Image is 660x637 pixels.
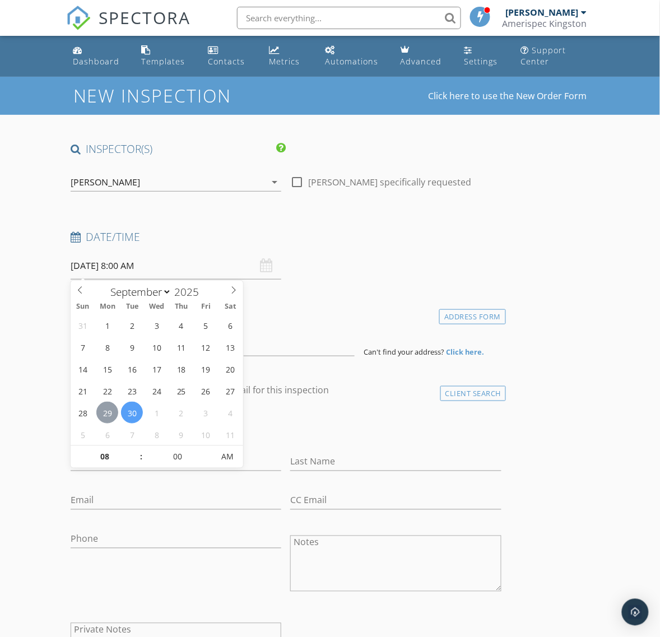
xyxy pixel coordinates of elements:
span: September 27, 2025 [220,380,241,402]
div: Amerispec Kingston [502,18,587,29]
span: October 5, 2025 [72,424,94,445]
div: Automations [325,56,378,67]
span: Mon [95,303,120,310]
div: Metrics [269,56,300,67]
span: September 13, 2025 [220,336,241,358]
span: September 28, 2025 [72,402,94,424]
div: Contacts [208,56,245,67]
a: Contacts [203,40,256,72]
span: September 1, 2025 [96,314,118,336]
span: Wed [145,303,169,310]
a: Automations (Basic) [320,40,387,72]
span: September 23, 2025 [121,380,143,402]
label: Enable Client CC email for this inspection [157,384,329,396]
span: August 31, 2025 [72,314,94,336]
div: [PERSON_NAME] [71,177,140,187]
span: September 18, 2025 [170,358,192,380]
div: Dashboard [73,56,119,67]
strong: Click here. [446,347,484,357]
a: Settings [459,40,507,72]
span: September 4, 2025 [170,314,192,336]
h4: INSPECTOR(S) [71,142,286,156]
span: : [140,446,143,468]
span: October 6, 2025 [96,424,118,445]
span: October 11, 2025 [220,424,241,445]
div: Support Center [520,45,566,67]
span: October 3, 2025 [195,402,217,424]
a: Support Center [516,40,592,72]
img: The Best Home Inspection Software - Spectora [66,6,91,30]
span: September 25, 2025 [170,380,192,402]
span: September 22, 2025 [96,380,118,402]
div: Address Form [439,309,506,324]
span: September 6, 2025 [220,314,241,336]
span: September 10, 2025 [146,336,168,358]
span: Click to toggle [212,446,243,468]
span: September 30, 2025 [121,402,143,424]
span: September 2, 2025 [121,314,143,336]
span: September 12, 2025 [195,336,217,358]
h1: New Inspection [73,86,322,105]
div: Advanced [401,56,442,67]
span: October 9, 2025 [170,424,192,445]
span: September 29, 2025 [96,402,118,424]
h4: Location [71,306,501,321]
span: September 8, 2025 [96,336,118,358]
span: September 9, 2025 [121,336,143,358]
span: September 24, 2025 [146,380,168,402]
span: October 8, 2025 [146,424,168,445]
input: Search everything... [237,7,461,29]
input: Select date [71,252,282,280]
span: September 14, 2025 [72,358,94,380]
div: Open Intercom Messenger [622,599,649,626]
span: October 7, 2025 [121,424,143,445]
a: Click here to use the New Order Form [428,91,587,100]
span: September 3, 2025 [146,314,168,336]
span: Can't find your address? [364,347,444,357]
span: September 5, 2025 [195,314,217,336]
span: Sat [219,303,243,310]
div: Client Search [440,386,506,401]
span: Fri [194,303,219,310]
a: SPECTORA [66,15,190,39]
div: Templates [142,56,185,67]
span: October 1, 2025 [146,402,168,424]
a: Dashboard [68,40,128,72]
span: September 21, 2025 [72,380,94,402]
span: September 16, 2025 [121,358,143,380]
span: September 26, 2025 [195,380,217,402]
label: [PERSON_NAME] specifically requested [308,176,471,188]
a: Metrics [264,40,312,72]
span: Tue [120,303,145,310]
span: Thu [169,303,194,310]
span: Sun [71,303,95,310]
div: Settings [464,56,498,67]
h4: Date/Time [71,230,501,244]
input: Year [171,285,208,299]
div: [PERSON_NAME] [505,7,578,18]
span: September 17, 2025 [146,358,168,380]
span: SPECTORA [99,6,190,29]
a: Advanced [396,40,451,72]
span: October 2, 2025 [170,402,192,424]
span: October 10, 2025 [195,424,217,445]
span: September 11, 2025 [170,336,192,358]
span: September 7, 2025 [72,336,94,358]
span: September 20, 2025 [220,358,241,380]
span: September 15, 2025 [96,358,118,380]
i: arrow_drop_down [268,175,281,189]
span: October 4, 2025 [220,402,241,424]
a: Templates [137,40,194,72]
span: September 19, 2025 [195,358,217,380]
